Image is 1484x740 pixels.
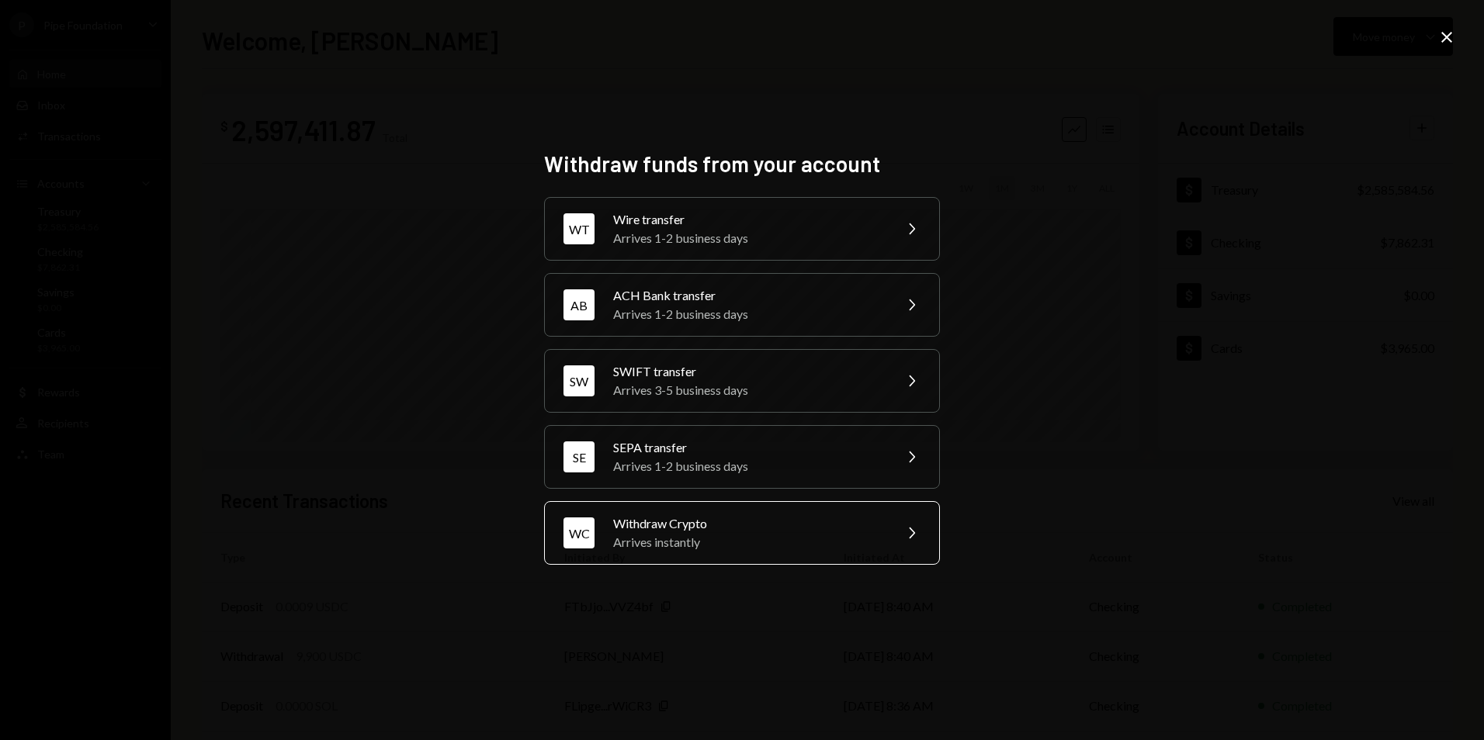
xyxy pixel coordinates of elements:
[544,197,940,261] button: WTWire transferArrives 1-2 business days
[613,305,883,323] div: Arrives 1-2 business days
[613,229,883,247] div: Arrives 1-2 business days
[613,381,883,399] div: Arrives 3-5 business days
[544,425,940,489] button: SESEPA transferArrives 1-2 business days
[613,362,883,381] div: SWIFT transfer
[613,457,883,475] div: Arrives 1-2 business days
[563,365,595,396] div: SW
[544,149,940,179] h2: Withdraw funds from your account
[563,213,595,244] div: WT
[613,286,883,305] div: ACH Bank transfer
[613,438,883,457] div: SEPA transfer
[613,533,883,552] div: Arrives instantly
[563,289,595,320] div: AB
[613,210,883,229] div: Wire transfer
[563,441,595,472] div: SE
[544,349,940,413] button: SWSWIFT transferArrives 3-5 business days
[544,273,940,337] button: ABACH Bank transferArrives 1-2 business days
[613,514,883,533] div: Withdraw Crypto
[544,501,940,565] button: WCWithdraw CryptoArrives instantly
[563,517,595,548] div: WC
